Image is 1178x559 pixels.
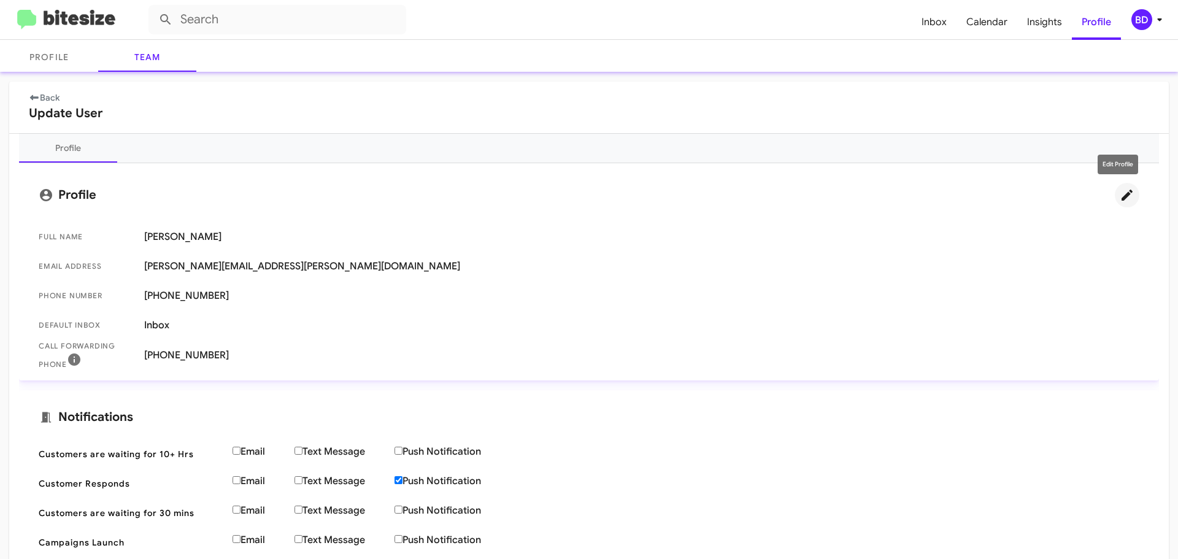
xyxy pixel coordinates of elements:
span: [PERSON_NAME] [144,231,1139,243]
span: Customers are waiting for 10+ Hrs [39,448,223,460]
span: [PHONE_NUMBER] [144,290,1139,302]
span: Customer Responds [39,477,223,490]
input: Email [233,447,241,455]
input: Text Message [294,506,302,514]
span: Email Address [39,260,134,272]
label: Push Notification [395,445,510,458]
span: Campaigns Launch [39,536,223,549]
h2: Update User [29,104,1149,123]
label: Text Message [294,475,395,487]
div: Edit Profile [1098,155,1138,174]
span: Inbox [144,319,1139,331]
a: Calendar [957,4,1017,40]
mat-card-title: Profile [39,183,1139,207]
span: Phone number [39,290,134,302]
input: Push Notification [395,476,402,484]
input: Email [233,535,241,543]
input: Text Message [294,476,302,484]
label: Email [233,445,294,458]
label: Text Message [294,534,395,546]
span: [PERSON_NAME][EMAIL_ADDRESS][PERSON_NAME][DOMAIN_NAME] [144,260,1139,272]
label: Text Message [294,445,395,458]
a: Team [98,42,196,72]
input: Search [148,5,406,34]
label: Push Notification [395,534,510,546]
input: Push Notification [395,506,402,514]
input: Text Message [294,447,302,455]
a: Inbox [912,4,957,40]
a: Profile [1072,4,1121,40]
label: Email [233,475,294,487]
label: Push Notification [395,504,510,517]
mat-card-title: Notifications [39,410,1139,425]
a: Back [29,92,60,103]
input: Email [233,506,241,514]
label: Push Notification [395,475,510,487]
label: Text Message [294,504,395,517]
div: BD [1131,9,1152,30]
input: Push Notification [395,535,402,543]
span: Customers are waiting for 30 mins [39,507,223,519]
input: Text Message [294,535,302,543]
div: Profile [55,142,81,154]
span: Call Forwarding Phone [39,340,134,371]
input: Push Notification [395,447,402,455]
span: [PHONE_NUMBER] [144,349,1139,361]
a: Insights [1017,4,1072,40]
span: Default Inbox [39,319,134,331]
label: Email [233,504,294,517]
span: Full Name [39,231,134,243]
input: Email [233,476,241,484]
label: Email [233,534,294,546]
button: BD [1121,9,1165,30]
